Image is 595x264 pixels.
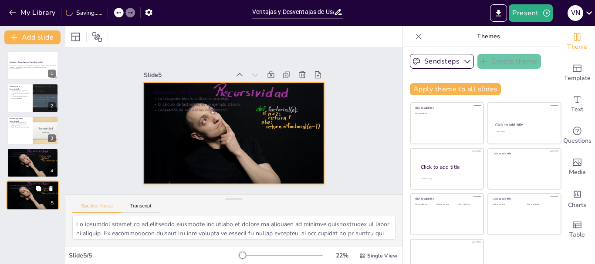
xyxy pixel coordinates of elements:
div: Add text boxes [560,89,595,120]
p: El cálculo de factoriales es un ejemplo clásico. [9,186,56,187]
div: 22 % [331,251,352,260]
div: Click to add text [495,131,553,133]
p: Esta presentación explorará los conceptos de recursividad en programación, analizando sus benefic... [10,65,56,68]
div: Click to add title [421,163,477,170]
div: 3 [7,116,58,145]
span: Text [571,105,583,114]
span: Theme [567,42,587,52]
button: Sendsteps [410,54,474,69]
div: Click to add body [421,177,476,180]
strong: Ventajas y Desventajas de Usar Recursividad [10,61,43,63]
div: Slide 5 [169,38,251,81]
div: 4 [48,167,56,175]
div: V N [568,5,583,21]
button: Apply theme to all slides [410,83,501,95]
span: Media [569,167,586,177]
div: 5 [7,180,59,210]
span: Single View [367,252,397,259]
div: Click to add title [493,152,555,155]
button: Delete Slide [46,183,56,194]
span: Questions [563,136,592,146]
span: Position [92,32,102,42]
div: Add ready made slides [560,57,595,89]
p: Puede ser menos eficiente que soluciones iterativas. [10,123,30,126]
div: Add a table [560,214,595,245]
p: Generación de secuencias de Fibonacci. [9,187,56,189]
div: Click to add title [493,197,555,201]
p: La recursividad permite soluciones más elegantes y concisas. [10,89,30,92]
p: La búsqueda binaria utiliza recursividad. [10,152,56,154]
div: Add charts and graphs [560,183,595,214]
button: Present [509,4,552,22]
p: Generación de secuencias de Fibonacci. [10,155,56,157]
div: 4 [7,148,58,177]
button: My Library [7,6,59,20]
div: Click to add text [527,204,554,206]
p: El cálculo de factoriales es un ejemplo clásico. [166,70,316,141]
div: Slide 5 / 5 [69,251,239,260]
div: Layout [69,30,83,44]
span: Charts [568,201,586,210]
button: Duplicate Slide [33,183,44,194]
div: Get real-time input from your audience [560,120,595,151]
div: Click to add text [458,204,477,206]
span: Table [569,230,585,240]
div: Click to add title [415,106,477,110]
div: Saving...... [66,9,102,17]
p: La recursividad puede mejorar la legibilidad del código. [10,96,30,99]
div: 2 [7,84,58,112]
p: Ventajas de la Recursividad [10,85,30,90]
span: Template [564,74,591,83]
button: Transcript [122,203,160,213]
div: Click to add text [493,204,520,206]
p: El cálculo de factoriales es un ejemplo clásico. [10,154,56,156]
input: Insert title [252,6,334,18]
div: Click to add title [495,122,553,127]
div: Click to add text [415,204,435,206]
p: Ejemplos de Uso de Recursividad [10,150,56,152]
p: Themes [426,26,551,47]
button: Add slide [4,30,61,44]
p: Ejemplos de Uso de Recursividad [9,182,56,184]
button: Speaker Notes [72,203,122,213]
div: 1 [7,51,58,80]
div: Add images, graphics, shapes or video [560,151,595,183]
div: 2 [48,102,56,110]
p: Generación de secuencias de Fibonacci. [163,75,314,146]
div: 5 [48,199,56,207]
p: Generated with [URL] [10,68,56,70]
div: Click to add text [415,113,477,115]
p: La recursividad simplifica problemas complejos. [10,92,30,95]
div: Change the overall theme [560,26,595,57]
button: V N [568,4,583,22]
p: La búsqueda binaria utiliza recursividad. [168,65,318,136]
div: Click to add text [436,204,456,206]
textarea: Lo ipsumdol sitamet co ad elitseddo eiusmodte inc utlabo et dolore ma aliquaen ad minimve quisnos... [72,216,396,240]
p: Mayor consumo de memoria. [10,121,30,123]
p: La búsqueda binaria utiliza recursividad. [9,184,56,186]
p: Ejemplos de Uso de Recursividad [170,58,321,131]
button: Create theme [477,54,541,69]
div: 1 [48,70,56,77]
div: Click to add title [415,197,477,201]
p: Desventajas de la Recursividad [10,117,30,122]
div: 3 [48,134,56,142]
p: Riesgo de desbordamientos de pila. [10,126,30,128]
button: Export to PowerPoint [490,4,507,22]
